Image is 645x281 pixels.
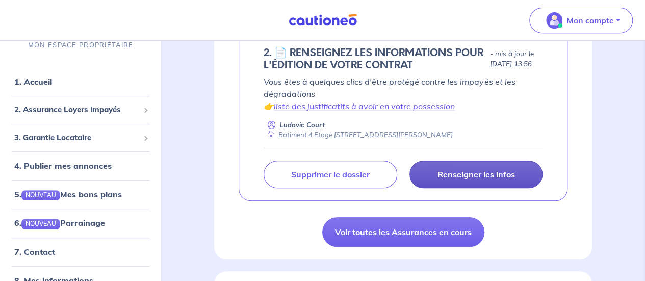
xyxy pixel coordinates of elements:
[529,8,633,33] button: illu_account_valid_menu.svgMon compte
[264,47,486,71] h5: 2. 📄 RENSEIGNEZ LES INFORMATIONS POUR L'ÉDITION DE VOTRE CONTRAT
[28,40,133,50] p: MON ESPACE PROPRIÉTAIRE
[4,242,157,262] div: 7. Contact
[566,14,614,27] p: Mon compte
[285,14,361,27] img: Cautioneo
[14,104,139,116] span: 2. Assurance Loyers Impayés
[4,128,157,148] div: 3. Garantie Locataire
[14,247,55,257] a: 7. Contact
[14,189,122,199] a: 5.NOUVEAUMes bons plans
[264,161,397,188] a: Supprimer le dossier
[14,132,139,144] span: 3. Garantie Locataire
[291,169,370,180] p: Supprimer le dossier
[264,130,453,140] div: Batiment 4 Etage [STREET_ADDRESS][PERSON_NAME]
[4,100,157,120] div: 2. Assurance Loyers Impayés
[280,120,325,130] p: Ludovic Court
[437,169,514,180] p: Renseigner les infos
[274,101,455,111] a: liste des justificatifs à avoir en votre possession
[409,161,543,188] a: Renseigner les infos
[4,156,157,176] div: 4. Publier mes annonces
[490,49,543,69] p: - mis à jour le [DATE] 13:56
[4,213,157,233] div: 6.NOUVEAUParrainage
[4,71,157,92] div: 1. Accueil
[4,184,157,205] div: 5.NOUVEAUMes bons plans
[14,161,112,171] a: 4. Publier mes annonces
[14,76,52,87] a: 1. Accueil
[322,217,484,247] a: Voir toutes les Assurances en cours
[546,12,562,29] img: illu_account_valid_menu.svg
[264,47,543,71] div: state: RENTER-PROFILE, Context: NEW,NO-CERTIFICATE,ALONE,LESSOR-DOCUMENTS
[264,75,543,112] p: Vous êtes à quelques clics d'être protégé contre les impayés et les dégradations 👉
[14,218,105,228] a: 6.NOUVEAUParrainage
